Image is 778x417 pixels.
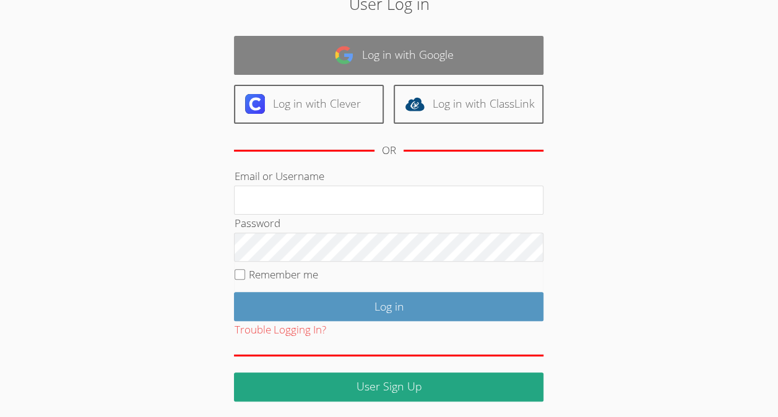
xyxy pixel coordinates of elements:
img: google-logo-50288ca7cdecda66e5e0955fdab243c47b7ad437acaf1139b6f446037453330a.svg [334,45,354,65]
img: clever-logo-6eab21bc6e7a338710f1a6ff85c0baf02591cd810cc4098c63d3a4b26e2feb20.svg [245,94,265,114]
a: User Sign Up [234,372,543,402]
label: Password [234,216,280,230]
button: Trouble Logging In? [234,321,326,339]
label: Email or Username [234,169,324,183]
input: Log in [234,292,543,321]
a: Log in with Clever [234,85,384,124]
div: OR [382,142,396,160]
img: classlink-logo-d6bb404cc1216ec64c9a2012d9dc4662098be43eaf13dc465df04b49fa7ab582.svg [405,94,425,114]
a: Log in with ClassLink [394,85,543,124]
a: Log in with Google [234,36,543,75]
label: Remember me [249,267,318,282]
